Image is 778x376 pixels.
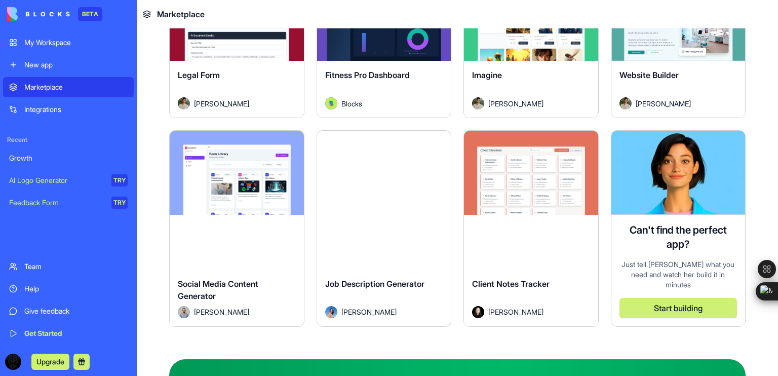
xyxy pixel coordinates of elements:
a: Feedback FormTRY [3,193,134,213]
img: Avatar [178,306,190,318]
div: Give feedback [24,306,128,316]
a: Get Started [3,323,134,344]
span: [PERSON_NAME] [194,98,249,109]
div: Team [24,261,128,272]
span: Fitness Pro Dashboard [325,70,410,80]
div: New app [24,60,128,70]
div: Help [24,284,128,294]
button: Start building [619,298,737,318]
img: logo [7,7,70,21]
img: Avatar [325,306,337,318]
span: Marketplace [157,8,205,20]
span: [PERSON_NAME] [488,98,543,109]
img: Avatar [325,97,337,109]
a: Help [3,279,134,299]
span: Website Builder [619,70,679,80]
span: Client Notes Tracker [472,279,550,289]
img: Avatar [472,306,484,318]
span: Recent [3,136,134,144]
img: Ella AI assistant [611,131,746,214]
a: Social Media Content GeneratorAvatar[PERSON_NAME] [169,130,304,326]
span: Legal Form [178,70,220,80]
a: Job Description GeneratorAvatar[PERSON_NAME] [317,130,452,326]
img: Avatar [619,97,632,109]
div: AI Logo Generator [9,175,104,185]
div: Growth [9,153,128,163]
h4: Can't find the perfect app? [619,223,737,251]
a: Integrations [3,99,134,120]
a: Give feedback [3,301,134,321]
span: Blocks [341,98,362,109]
button: Upgrade [31,354,69,370]
div: Just tell [PERSON_NAME] what you need and watch her build it in minutes [619,259,737,290]
span: Imagine [472,70,502,80]
span: Job Description Generator [325,279,424,289]
div: Integrations [24,104,128,115]
a: Ella AI assistantCan't find the perfect app?Just tell [PERSON_NAME] what you need and watch her b... [611,130,746,326]
div: BETA [78,7,102,21]
div: TRY [111,197,128,209]
a: My Workspace [3,32,134,53]
span: Social Media Content Generator [178,279,258,301]
span: [PERSON_NAME] [636,98,691,109]
div: Marketplace [24,82,128,92]
a: Client Notes TrackerAvatar[PERSON_NAME] [463,130,599,326]
div: Get Started [24,328,128,339]
a: BETA [7,7,102,21]
a: AI Logo GeneratorTRY [3,170,134,191]
img: Avatar [472,97,484,109]
a: Marketplace [3,77,134,97]
span: [PERSON_NAME] [341,307,397,317]
a: Upgrade [31,356,69,366]
img: ACg8ocJetzQJJ8PQ65MPjfANBuykhHazs_4VuDgQ95jgNxn1HfdF6o3L=s96-c [5,354,21,370]
div: Feedback Form [9,198,104,208]
a: New app [3,55,134,75]
span: [PERSON_NAME] [194,307,249,317]
img: Avatar [178,97,190,109]
a: Team [3,256,134,277]
span: [PERSON_NAME] [488,307,543,317]
a: Growth [3,148,134,168]
div: TRY [111,174,128,186]
div: My Workspace [24,37,128,48]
